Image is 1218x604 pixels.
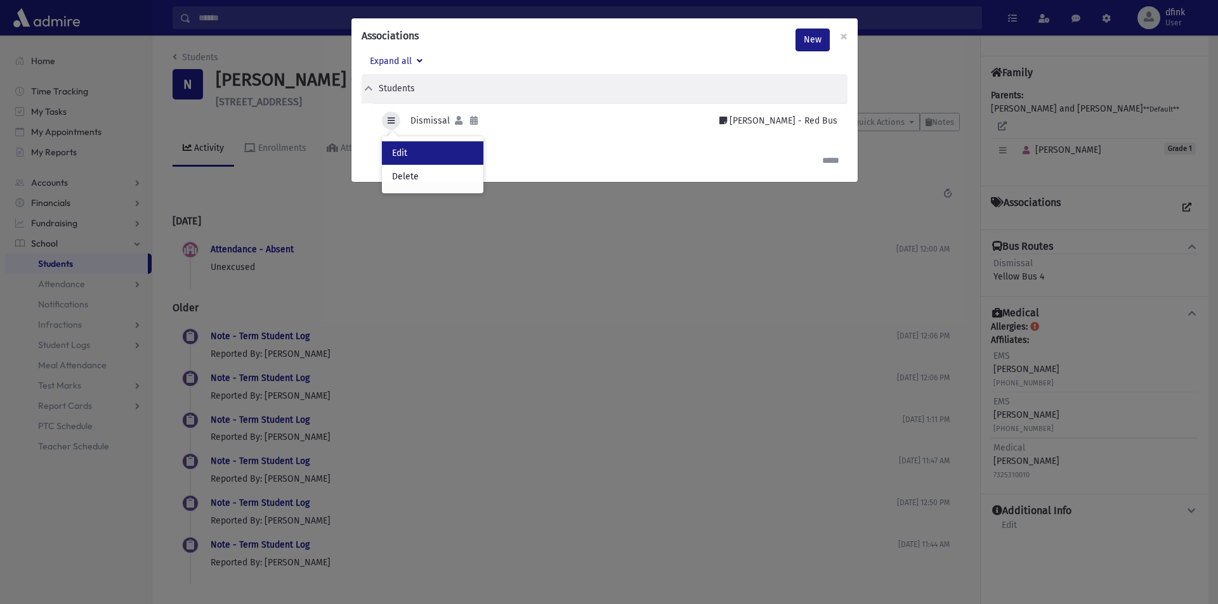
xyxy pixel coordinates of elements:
[796,29,830,51] a: New
[362,82,837,95] button: Students
[830,18,858,54] button: Close
[840,27,848,45] span: ×
[379,82,415,95] div: Students
[719,114,837,127] div: [PERSON_NAME] - Red Bus
[362,51,431,74] button: Expand all
[382,141,483,165] a: Edit
[362,29,419,44] h6: Associations
[382,165,483,188] a: Delete
[410,114,450,127] div: Dismissal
